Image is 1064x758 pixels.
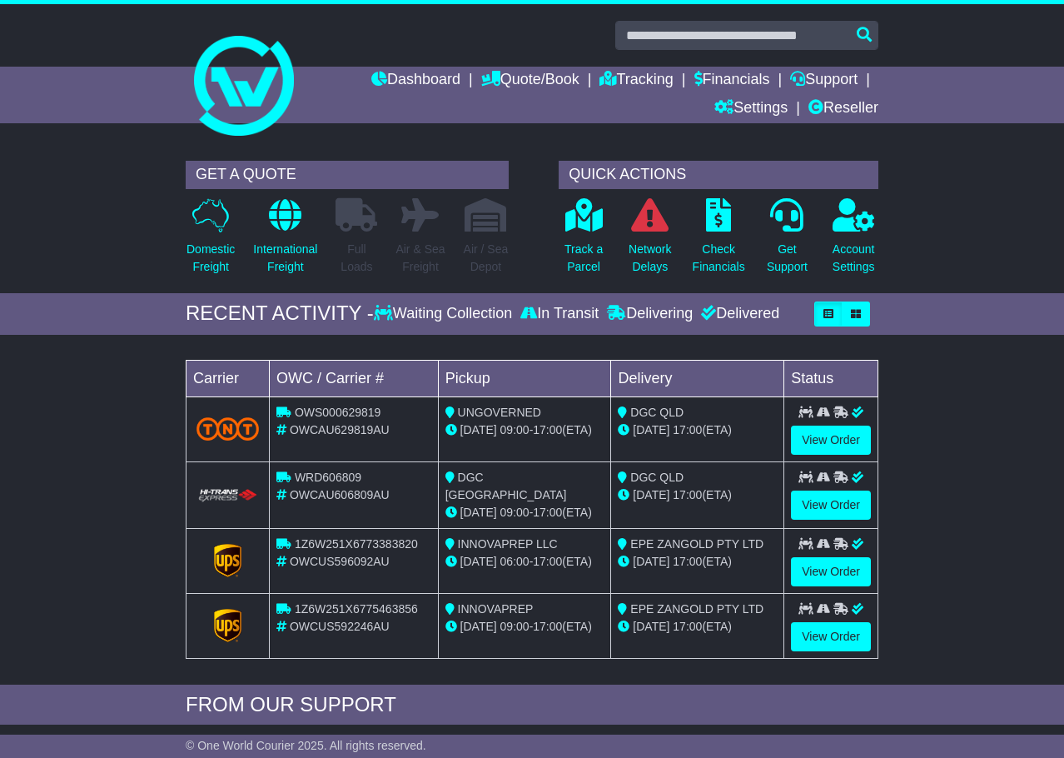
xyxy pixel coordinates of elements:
span: [DATE] [633,488,669,501]
p: Track a Parcel [564,241,603,276]
p: International Freight [253,241,317,276]
span: OWCAU606809AU [290,488,390,501]
a: View Order [791,426,871,455]
span: [DATE] [633,423,669,436]
td: OWC / Carrier # [270,360,439,396]
span: 06:00 [500,555,530,568]
a: Dashboard [371,67,460,95]
p: Air & Sea Freight [395,241,445,276]
span: EPE ZANGOLD PTY LTD [630,602,763,616]
div: In Transit [516,305,603,323]
p: Air / Sea Depot [464,241,509,276]
div: (ETA) [618,486,777,504]
td: Pickup [438,360,611,396]
div: - (ETA) [445,553,604,571]
div: - (ETA) [445,504,604,521]
a: DomesticFreight [186,197,236,285]
span: 17:00 [673,620,702,633]
a: CheckFinancials [692,197,746,285]
span: OWCUS592246AU [290,620,390,633]
span: OWCUS596092AU [290,555,390,568]
span: [DATE] [460,555,497,568]
p: Check Financials [693,241,745,276]
img: GetCarrierServiceLogo [214,544,242,577]
span: 17:00 [533,555,562,568]
span: 17:00 [673,488,702,501]
span: INNOVAPREP [458,602,534,616]
span: OWCAU629819AU [290,423,390,436]
div: - (ETA) [445,618,604,636]
div: FROM OUR SUPPORT [186,693,878,717]
span: 17:00 [673,555,702,568]
span: 09:00 [500,506,530,519]
a: Tracking [599,67,673,95]
span: [DATE] [633,620,669,633]
span: WRD606809 [295,471,361,484]
span: 09:00 [500,423,530,436]
span: DGC QLD [630,406,684,419]
div: (ETA) [618,618,777,636]
span: INNOVAPREP LLC [458,537,558,551]
a: Track aParcel [564,197,604,285]
div: Delivered [697,305,779,323]
p: Network Delays [629,241,671,276]
span: 1Z6W251X6773383820 [295,537,418,551]
div: QUICK ACTIONS [559,161,878,189]
p: Get Support [767,241,808,276]
span: DGC QLD [630,471,684,484]
a: View Order [791,622,871,651]
span: 17:00 [533,506,562,519]
div: GET A QUOTE [186,161,509,189]
span: DGC [GEOGRAPHIC_DATA] [445,471,567,501]
a: Support [790,67,858,95]
td: Delivery [611,360,784,396]
a: View Order [791,491,871,520]
span: [DATE] [460,506,497,519]
div: (ETA) [618,553,777,571]
span: 1Z6W251X6775463856 [295,602,418,616]
div: Waiting Collection [374,305,516,323]
p: Domestic Freight [186,241,235,276]
div: - (ETA) [445,421,604,439]
div: RECENT ACTIVITY - [186,302,374,326]
a: Reseller [808,95,878,123]
td: Carrier [186,360,270,396]
span: 09:00 [500,620,530,633]
a: Quote/Book [481,67,579,95]
span: [DATE] [633,555,669,568]
a: GetSupport [766,197,808,285]
span: © One World Courier 2025. All rights reserved. [186,739,426,752]
span: UNGOVERNED [458,406,541,419]
a: Financials [694,67,770,95]
span: 17:00 [673,423,702,436]
span: OWS000629819 [295,406,381,419]
img: GetCarrierServiceLogo [214,609,242,642]
a: InternationalFreight [252,197,318,285]
a: Settings [714,95,788,123]
div: (ETA) [618,421,777,439]
span: 17:00 [533,423,562,436]
img: TNT_Domestic.png [196,417,259,440]
p: Full Loads [336,241,377,276]
a: NetworkDelays [628,197,672,285]
span: 17:00 [533,620,562,633]
a: View Order [791,557,871,586]
p: Account Settings [833,241,875,276]
div: Delivering [603,305,697,323]
span: [DATE] [460,423,497,436]
a: AccountSettings [832,197,876,285]
span: [DATE] [460,620,497,633]
span: EPE ZANGOLD PTY LTD [630,537,763,551]
td: Status [784,360,878,396]
img: HiTrans.png [196,488,259,504]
